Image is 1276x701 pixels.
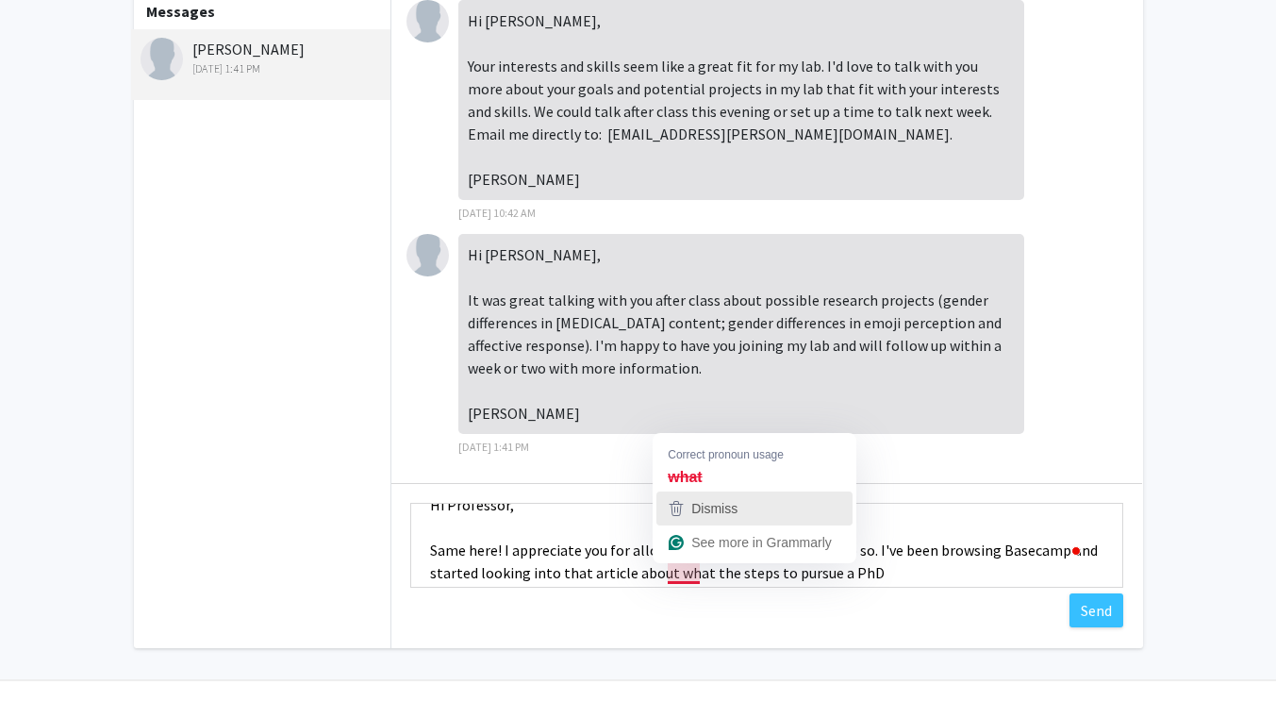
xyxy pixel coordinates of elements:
div: [PERSON_NAME] [141,38,387,77]
iframe: Chat [14,616,80,687]
div: [DATE] 1:41 PM [141,60,387,77]
div: Hi [PERSON_NAME], It was great talking with you after class about possible research projects (gen... [458,234,1024,434]
button: Send [1069,593,1123,627]
textarea: To enrich screen reader interactions, please activate Accessibility in Grammarly extension settings [410,503,1123,588]
img: Lara Jones [406,234,449,276]
span: [DATE] 10:42 AM [458,206,536,220]
b: Messages [146,2,215,21]
span: [DATE] 1:41 PM [458,440,529,454]
img: Lara Jones [141,38,183,80]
